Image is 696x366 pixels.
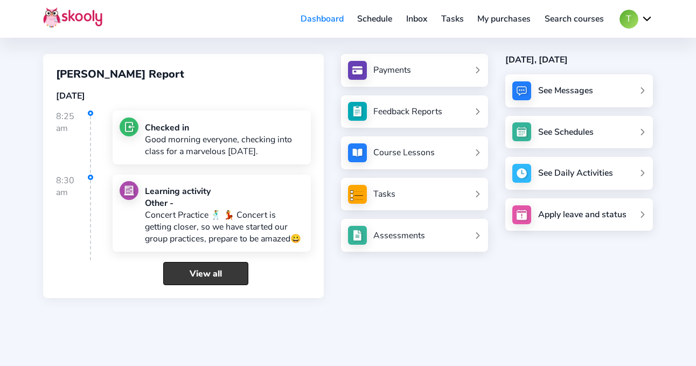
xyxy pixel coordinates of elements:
[348,143,482,162] a: Course Lessons
[348,61,367,80] img: payments.jpg
[505,116,653,149] a: See Schedules
[351,10,400,27] a: Schedule
[512,81,531,100] img: messages.jpg
[538,126,594,138] div: See Schedules
[163,262,248,285] a: View all
[56,111,91,173] div: 8:25
[505,54,653,66] div: [DATE], [DATE]
[373,147,435,158] div: Course Lessons
[120,118,138,136] img: checkin.jpg
[505,198,653,231] a: Apply leave and status
[373,188,395,200] div: Tasks
[145,122,304,134] div: Checked in
[373,64,411,76] div: Payments
[145,209,304,245] p: Concert Practice 🕺 💃 Concert is getting closer, so we have started our group practices, prepare t...
[620,10,653,29] button: Tchevron down outline
[56,67,184,81] span: [PERSON_NAME] Report
[505,157,653,190] a: See Daily Activities
[538,167,613,179] div: See Daily Activities
[348,226,367,245] img: assessments.jpg
[56,122,90,134] div: am
[348,226,482,245] a: Assessments
[43,7,102,28] img: Skooly
[399,10,434,27] a: Inbox
[512,205,531,224] img: apply_leave.jpg
[348,102,482,121] a: Feedback Reports
[470,10,538,27] a: My purchases
[512,164,531,183] img: activity.jpg
[120,181,138,200] img: learning.jpg
[56,175,91,261] div: 8:30
[145,197,304,209] div: Other -
[348,102,367,121] img: see_atten.jpg
[538,10,611,27] a: Search courses
[434,10,471,27] a: Tasks
[348,185,367,204] img: tasksForMpWeb.png
[145,185,304,197] div: Learning activity
[348,143,367,162] img: courses.jpg
[348,61,482,80] a: Payments
[145,134,304,157] p: Good morning everyone, checking into class for a marvelous [DATE].
[373,230,425,241] div: Assessments
[348,185,482,204] a: Tasks
[56,187,90,198] div: am
[56,90,311,102] div: [DATE]
[294,10,351,27] a: Dashboard
[538,209,627,220] div: Apply leave and status
[538,85,593,96] div: See Messages
[512,122,531,141] img: schedule.jpg
[373,106,442,118] div: Feedback Reports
